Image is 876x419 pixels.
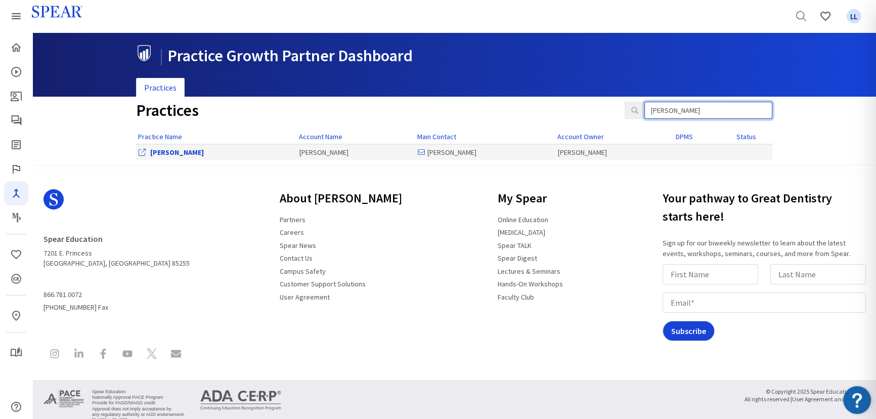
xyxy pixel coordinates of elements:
[159,46,163,66] span: |
[299,132,342,141] a: Account Name
[492,275,569,292] a: Hands-On Workshops
[92,400,185,406] li: Provide for FAGD/MAGD credit.
[744,388,865,403] small: © Copyright 2025 Spear Education, LLC All rights reserved |
[43,185,190,222] a: Spear Logo
[492,249,543,267] a: Spear Digest
[274,263,332,280] a: Campus Safety
[492,237,538,254] a: Spear TALK
[4,205,28,230] a: Masters Program
[138,132,182,141] a: Practice Name
[4,4,28,28] a: Spear Products
[92,395,185,400] li: Nationally Approval PACE Program
[274,275,372,292] a: Customer Support Solutions
[663,185,870,230] h3: Your pathway to Great Dentistry starts here!
[557,132,603,141] a: Account Owner
[4,157,28,181] a: Faculty Club Elite
[843,386,871,414] img: Resource Center badge
[274,211,312,228] a: Partners
[150,148,204,157] a: View Office Dashboard
[43,189,64,209] svg: Spear Logo
[4,267,28,291] a: CE Credits
[4,395,28,419] a: Help
[92,406,185,412] li: Approval does not imply acceptance by
[492,263,566,280] a: Lectures & Seminars
[4,133,28,157] a: Spear Digest
[43,230,109,248] a: Spear Education
[4,35,28,60] a: Home
[92,412,185,417] li: any regulatory authority or AGD endorsement.
[43,230,190,268] address: 7201 E. Princess [GEOGRAPHIC_DATA], [GEOGRAPHIC_DATA] 85255
[663,238,870,259] p: Sign up for our biweekly newsletter to learn about the latest events, workshops, seminars, course...
[4,242,28,267] a: Favorites
[274,249,319,267] a: Contact Us
[43,388,84,409] img: Approved PACE Program Provider
[92,343,114,367] a: Spear Education on Facebook
[557,147,671,157] div: [PERSON_NAME]
[200,390,281,410] img: ADA CERP Continuing Education Recognition Program
[136,45,765,65] h1: Practice Growth Partner Dashboard
[492,288,540,306] a: Faculty Club
[847,9,861,24] span: LL
[274,237,322,254] a: Spear News
[4,84,28,108] a: Patient Education
[492,185,569,212] h3: My Spear
[736,132,756,141] a: Status
[770,264,866,284] input: Last Name
[4,60,28,84] a: Courses
[274,185,408,212] h3: About [PERSON_NAME]
[299,147,413,157] div: [PERSON_NAME]
[417,132,456,141] a: Main Contact
[843,386,871,414] button: Open Resource Center
[813,4,838,28] a: Favorites
[663,292,866,313] input: Email*
[789,4,813,28] a: Search
[92,389,185,395] li: Spear Education
[663,321,715,341] input: Subscribe
[136,102,609,119] h1: Practices
[842,4,866,28] a: Favorites
[274,288,336,306] a: User Agreement
[492,224,551,241] a: [MEDICAL_DATA]
[68,343,90,367] a: Spear Education on LinkedIn
[492,211,554,228] a: Online Education
[136,78,185,98] a: Practices
[165,343,187,367] a: Contact Spear Education
[4,108,28,133] a: Spear Talk
[4,341,28,365] a: My Study Club
[43,286,88,304] a: 866.781.0072
[4,304,28,328] a: In-Person & Virtual
[141,343,163,367] a: Spear Education on X
[43,343,66,367] a: Spear Education on Instagram
[663,264,758,284] input: First Name
[418,147,552,157] div: [PERSON_NAME]
[644,102,772,119] input: Search Practices
[116,343,139,367] a: Spear Education on YouTube
[4,181,28,205] a: Navigator Pro
[43,286,190,312] span: [PHONE_NUMBER] Fax
[676,132,693,141] a: DPMS
[274,224,310,241] a: Careers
